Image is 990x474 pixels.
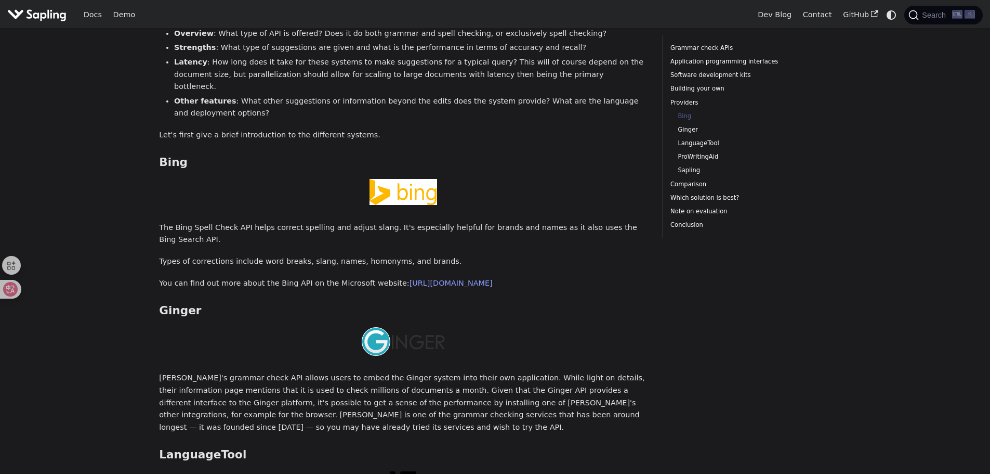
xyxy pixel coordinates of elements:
[174,95,648,120] li: : What other suggestions or information beyond the edits does the system provide? What are the la...
[670,220,811,230] a: Conclusion
[159,255,648,268] p: Types of corrections include word breaks, slang, names, homonyms, and brands.
[678,125,808,135] a: Ginger
[159,222,648,247] p: The Bing Spell Check API helps correct spelling and adjust slang. It's especially helpful for bra...
[159,304,648,318] h3: Ginger
[670,193,811,203] a: Which solution is best?
[174,42,648,54] li: : What type of suggestions are given and what is the performance in terms of accuracy and recall?
[884,7,899,22] button: Switch between dark and light mode (currently system mode)
[174,97,236,105] strong: Other features
[837,7,883,23] a: GitHub
[159,372,648,434] p: [PERSON_NAME]'s grammar check API allows users to embed the Ginger system into their own applicat...
[752,7,797,23] a: Dev Blog
[678,152,808,162] a: ProWritingAid
[904,6,982,24] button: Search (Ctrl+K)
[965,10,975,19] kbd: K
[670,207,811,216] a: Note on evaluation
[410,279,493,287] a: [URL][DOMAIN_NAME]
[670,84,811,94] a: Building your own
[159,277,648,290] p: You can find out more about the Bing API on the Microsoft website:
[670,70,811,80] a: Software development kits
[108,7,141,23] a: Demo
[670,57,811,67] a: Application programming interfaces
[919,11,952,19] span: Search
[174,29,214,37] strong: Overview
[174,58,207,66] strong: Latency
[369,179,437,205] img: Bing
[670,180,811,189] a: Comparison
[174,43,216,52] strong: Strengths
[159,448,648,462] h3: LanguageTool
[7,7,70,22] a: Sapling.ai
[174,28,648,40] li: : What type of API is offered? Does it do both grammar and spell checking, or exclusively spell c...
[670,98,811,108] a: Providers
[78,7,108,23] a: Docs
[678,165,808,175] a: Sapling
[797,7,838,23] a: Contact
[174,56,648,93] li: : How long does it take for these systems to make suggestions for a typical query? This will of c...
[7,7,67,22] img: Sapling.ai
[678,138,808,148] a: LanguageTool
[670,43,811,53] a: Grammar check APIs
[159,156,648,170] h3: Bing
[362,327,445,356] img: Ginger
[678,111,808,121] a: Bing
[159,129,648,142] p: Let's first give a brief introduction to the different systems.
